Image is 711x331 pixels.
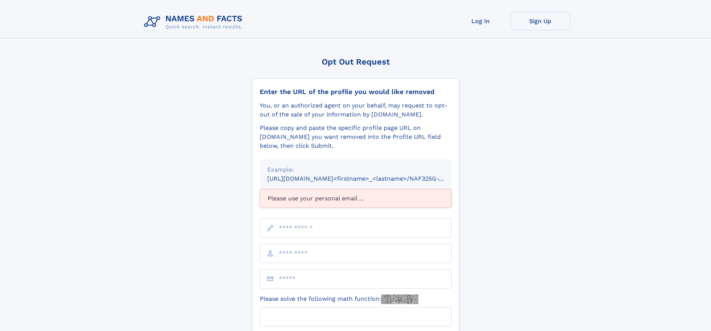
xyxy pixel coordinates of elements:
label: Please solve the following math function: [260,294,418,304]
div: Enter the URL of the profile you would like removed [260,88,452,96]
div: Opt Out Request [252,57,459,66]
div: Please use your personal email ... [260,189,452,208]
div: Please copy and paste the specific profile page URL on [DOMAIN_NAME] you want removed into the Pr... [260,124,452,150]
a: Sign Up [511,12,570,30]
img: Logo Names and Facts [141,12,249,32]
a: Log In [451,12,511,30]
small: [URL][DOMAIN_NAME]<firstname>_<lastname>/NAF325G-xxxxxxxx [267,175,466,182]
div: Example: [267,165,444,174]
div: You, or an authorized agent on your behalf, may request to opt-out of the sale of your informatio... [260,101,452,119]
